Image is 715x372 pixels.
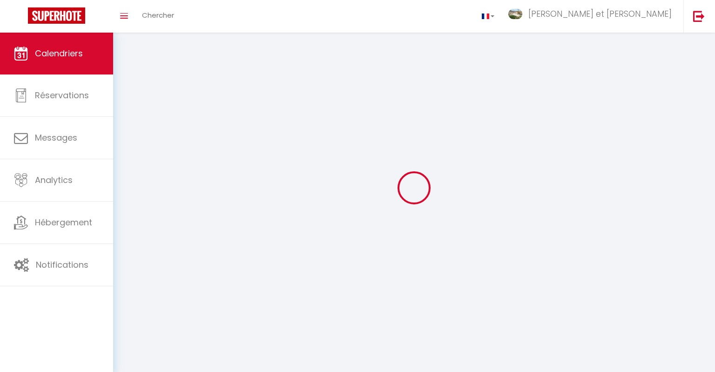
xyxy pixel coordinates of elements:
span: Calendriers [35,47,83,59]
span: Analytics [35,174,73,186]
span: [PERSON_NAME] et [PERSON_NAME] [528,8,672,20]
span: Réservations [35,89,89,101]
img: ... [508,9,522,20]
span: Chercher [142,10,174,20]
img: logout [693,10,705,22]
span: Notifications [36,259,88,271]
span: Hébergement [35,216,92,228]
span: Messages [35,132,77,143]
img: Super Booking [28,7,85,24]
